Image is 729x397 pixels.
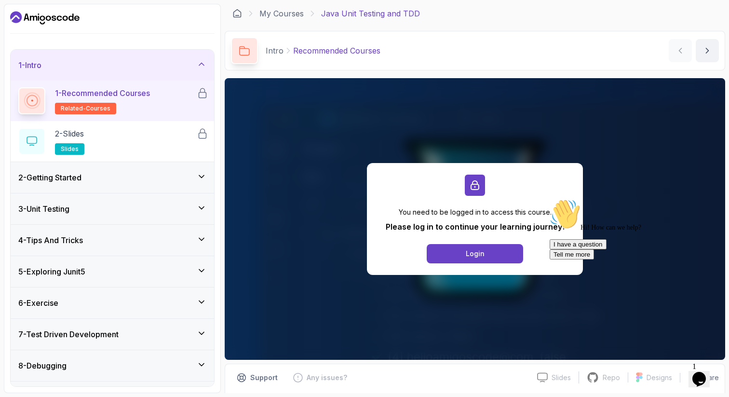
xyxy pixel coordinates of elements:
[55,87,150,99] p: 1 - Recommended Courses
[696,39,719,62] button: next content
[11,225,214,256] button: 4-Tips And Tricks
[321,8,420,19] p: Java Unit Testing and TDD
[18,234,83,246] h3: 4 - Tips And Tricks
[552,373,571,383] p: Slides
[55,128,84,139] p: 2 - Slides
[18,128,206,155] button: 2-Slidesslides
[11,256,214,287] button: 5-Exploring Junit5
[18,297,58,309] h3: 6 - Exercise
[18,329,119,340] h3: 7 - Test Driven Development
[11,50,214,81] button: 1-Intro
[647,373,672,383] p: Designs
[18,172,81,183] h3: 2 - Getting Started
[11,319,214,350] button: 7-Test Driven Development
[232,9,242,18] a: Dashboard
[11,287,214,318] button: 6-Exercise
[603,373,620,383] p: Repo
[546,195,719,354] iframe: chat widget
[266,45,283,56] p: Intro
[259,8,304,19] a: My Courses
[250,373,278,383] p: Support
[669,39,692,62] button: previous content
[427,244,523,263] button: Login
[293,45,380,56] p: Recommended Courses
[386,221,565,233] p: Please log in to continue your learning journey!
[4,4,35,35] img: :wave:
[11,162,214,193] button: 2-Getting Started
[307,373,347,383] p: Any issues?
[4,29,95,36] span: Hi! How can we help?
[18,360,67,371] h3: 8 - Debugging
[466,249,485,259] div: Login
[4,44,61,55] button: I have a question
[4,4,177,65] div: 👋Hi! How can we help?I have a questionTell me more
[11,350,214,381] button: 8-Debugging
[18,203,69,215] h3: 3 - Unit Testing
[18,266,85,277] h3: 5 - Exploring Junit5
[231,370,283,385] button: Support button
[688,358,719,387] iframe: chat widget
[18,87,206,114] button: 1-Recommended Coursesrelated-courses
[680,373,719,383] button: Share
[61,105,110,112] span: related-courses
[4,55,48,65] button: Tell me more
[18,59,41,71] h3: 1 - Intro
[61,145,79,153] span: slides
[10,10,80,26] a: Dashboard
[11,193,214,224] button: 3-Unit Testing
[386,207,565,217] p: You need to be logged in to access this course.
